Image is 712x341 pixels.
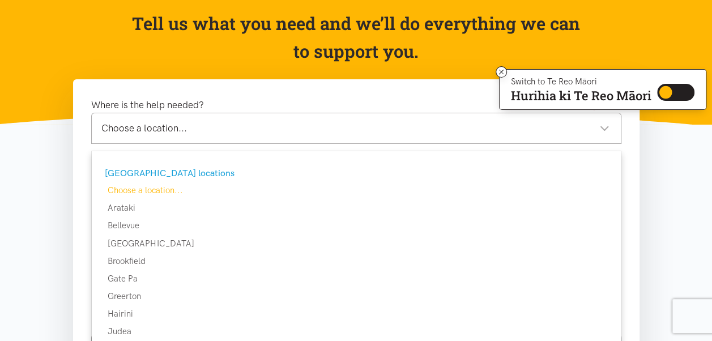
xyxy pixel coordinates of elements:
div: Hairini [92,307,621,321]
div: Brookfield [92,254,621,268]
div: Judea [92,325,621,338]
div: Greerton [92,289,621,303]
div: Choose a location... [101,121,609,136]
p: Hurihia ki Te Reo Māori [511,91,651,101]
div: [GEOGRAPHIC_DATA] locations [105,166,605,181]
div: Bellevue [92,219,621,232]
div: Arataki [92,201,621,215]
label: Where is the help needed? [91,97,204,113]
p: Switch to Te Reo Māori [511,78,651,85]
div: Gate Pa [92,272,621,285]
div: [GEOGRAPHIC_DATA] [92,237,621,250]
div: Choose a location... [92,184,621,197]
p: Tell us what you need and we’ll do everything we can to support you. [131,10,581,66]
